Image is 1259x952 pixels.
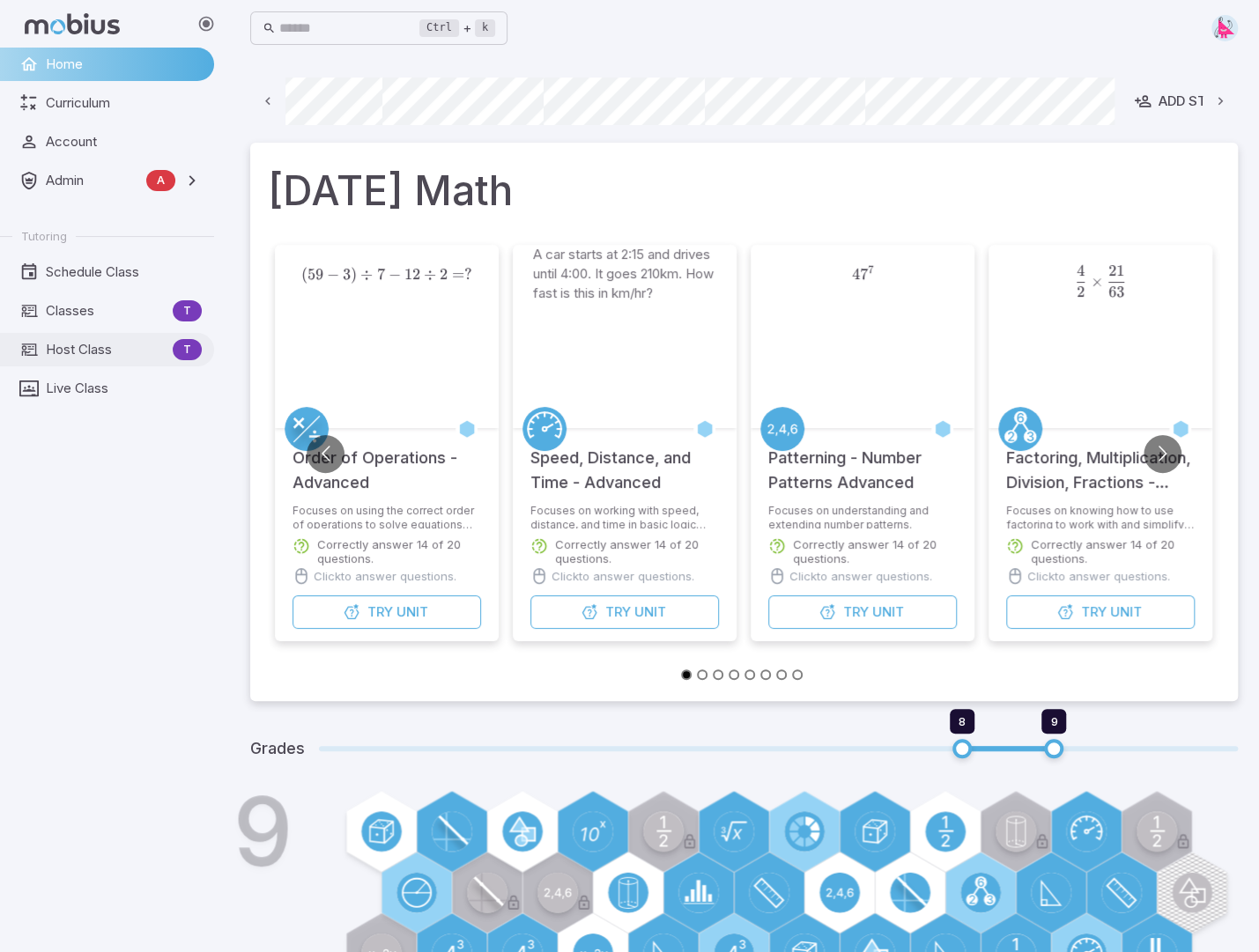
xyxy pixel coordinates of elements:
span: × [1091,272,1103,291]
span: 21 [1108,262,1124,280]
span: Home [46,55,202,74]
kbd: Ctrl [419,19,459,37]
h5: Factoring, Multiplication, Division, Fractions - Advanced [1006,428,1195,495]
span: 2 [1077,283,1085,301]
span: Unit [1110,602,1142,622]
button: TryUnit [293,595,481,629]
span: 9 [1050,714,1057,728]
p: Click to answer questions. [314,567,456,585]
p: Correctly answer 14 of 20 questions. [793,537,957,565]
button: Go to slide 6 [760,669,771,680]
span: Try [843,602,869,622]
span: 7 [868,263,873,276]
span: ( [301,265,307,284]
span: ) [351,265,357,284]
a: Multiply/Divide [285,407,329,451]
h5: Order of Operations - Advanced [293,428,481,495]
span: Unit [396,602,428,622]
span: ÷ [424,265,436,284]
span: 7 [860,265,868,284]
span: Host Class [46,340,166,359]
span: 4 [1077,262,1085,280]
div: Add Student [1134,92,1251,111]
span: Live Class [46,379,202,398]
button: Go to slide 2 [697,669,707,680]
button: TryUnit [768,595,957,629]
div: + [419,18,495,39]
span: 3 [343,265,351,284]
button: Go to slide 5 [744,669,755,680]
span: Try [1081,602,1107,622]
img: right-triangle.svg [1211,15,1238,41]
p: Focuses on using the correct order of operations to solve equations with all operations. [293,504,481,528]
p: Correctly answer 14 of 20 questions. [555,537,719,565]
button: Go to slide 3 [713,669,723,680]
span: − [389,265,401,284]
h1: 9 [233,784,294,879]
span: T [173,302,202,320]
button: Go to slide 1 [681,669,692,680]
h5: Speed, Distance, and Time - Advanced [530,428,719,495]
span: 8 [959,714,966,728]
button: Go to next slide [1144,435,1181,473]
h5: Patterning - Number Patterns Advanced [768,428,957,495]
span: ÷ [360,265,373,284]
span: Tutoring [21,228,67,244]
span: Unit [634,602,666,622]
span: Curriculum [46,93,202,113]
a: Factors/Primes [998,407,1042,451]
span: 7 [376,265,384,284]
p: A car starts at 2:15 and drives until 4:00. It goes 210km. How fast is this in km/hr? [533,245,716,303]
span: = [452,265,464,284]
p: Click to answer questions. [789,567,932,585]
span: − [327,265,339,284]
span: Unit [872,602,904,622]
span: Account [46,132,202,151]
span: ​ [1085,265,1086,286]
span: 63 [1108,283,1124,301]
span: ​ [1124,265,1126,286]
span: Classes [46,301,166,321]
button: Go to slide 8 [792,669,803,680]
p: Focuses on understanding and extending number patterns. [768,504,957,528]
button: Go to slide 4 [729,669,739,680]
span: 59 [307,265,323,284]
h5: Grades [250,736,305,761]
button: TryUnit [1006,595,1195,629]
p: Click to answer questions. [1027,567,1170,585]
span: 4 [852,265,860,284]
p: Focuses on knowing how to use factoring to work with and simplify fractions. [1006,504,1195,528]
p: Correctly answer 14 of 20 questions. [1031,537,1195,565]
p: Focuses on working with speed, distance, and time in basic logic puzzles. [530,504,719,528]
a: Speed/Distance/Time [522,407,567,451]
h1: [DATE] Math [268,160,1220,220]
button: TryUnit [530,595,719,629]
p: Click to answer questions. [552,567,694,585]
span: Admin [46,171,139,190]
span: ? [464,265,472,284]
span: A [146,172,175,189]
button: Go to slide 7 [776,669,787,680]
span: Try [367,602,393,622]
p: Correctly answer 14 of 20 questions. [317,537,481,565]
span: Try [605,602,631,622]
a: Patterning [760,407,804,451]
kbd: k [475,19,495,37]
span: T [173,341,202,358]
span: Schedule Class [46,262,202,282]
span: 12 [404,265,420,284]
span: 2 [440,265,448,284]
button: Go to previous slide [307,435,344,473]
